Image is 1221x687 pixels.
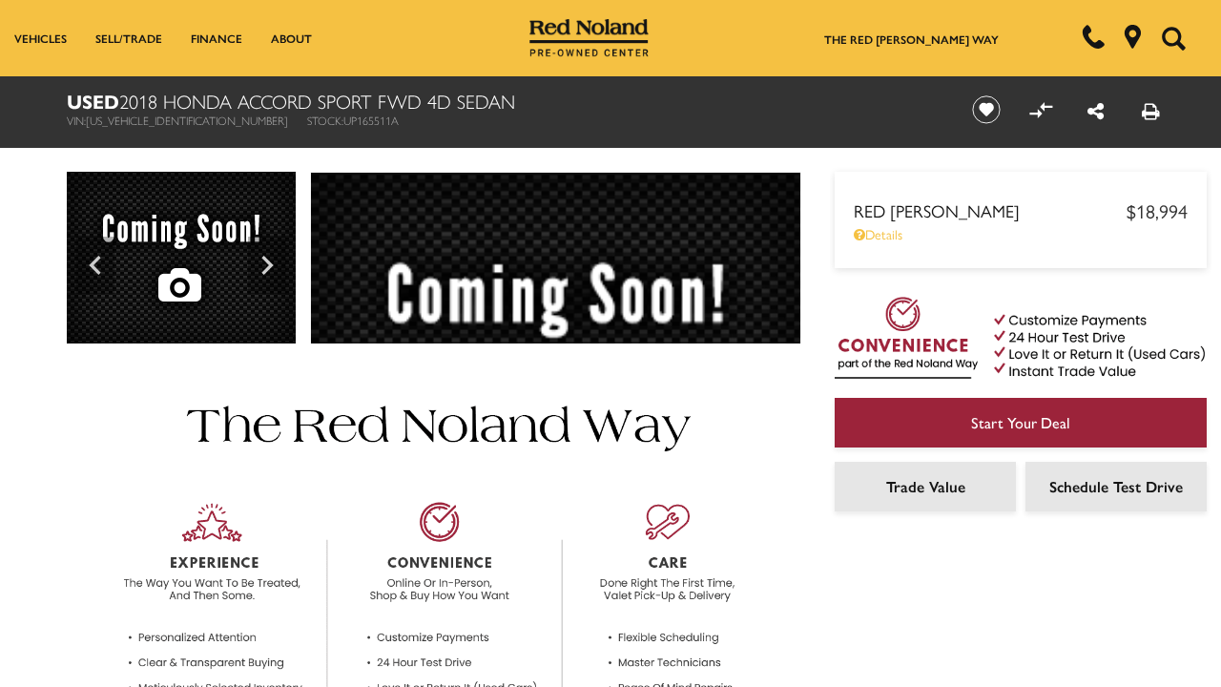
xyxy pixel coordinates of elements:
span: VIN: [67,112,86,129]
img: Red Noland Pre-Owned [529,19,650,57]
a: Red [PERSON_NAME] $18,994 [854,197,1188,224]
img: Used 2018 Platinum White Pearl Honda Sport image 1 [310,172,801,551]
span: Start Your Deal [971,411,1070,433]
button: Compare vehicle [1026,95,1055,124]
span: $18,994 [1127,197,1188,224]
a: The Red [PERSON_NAME] Way [824,31,999,48]
a: Share this Used 2018 Honda Accord Sport FWD 4D Sedan [1087,96,1104,124]
a: Start Your Deal [835,398,1207,448]
span: UP165511A [343,112,399,129]
a: Details [854,224,1188,243]
span: Stock: [307,112,343,129]
a: Trade Value [835,462,1016,511]
strong: Used [67,87,119,114]
a: Print this Used 2018 Honda Accord Sport FWD 4D Sedan [1142,96,1160,124]
h1: 2018 Honda Accord Sport FWD 4D Sedan [67,91,940,112]
img: Used 2018 Platinum White Pearl Honda Sport image 1 [67,172,296,348]
button: Open the search field [1154,1,1192,75]
span: [US_VEHICLE_IDENTIFICATION_NUMBER] [86,112,288,129]
span: Red [PERSON_NAME] [854,198,1127,222]
span: Trade Value [886,475,965,497]
button: Save vehicle [965,94,1007,125]
span: Schedule Test Drive [1049,475,1183,497]
a: Schedule Test Drive [1025,462,1207,511]
a: Red Noland Pre-Owned [529,26,650,45]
